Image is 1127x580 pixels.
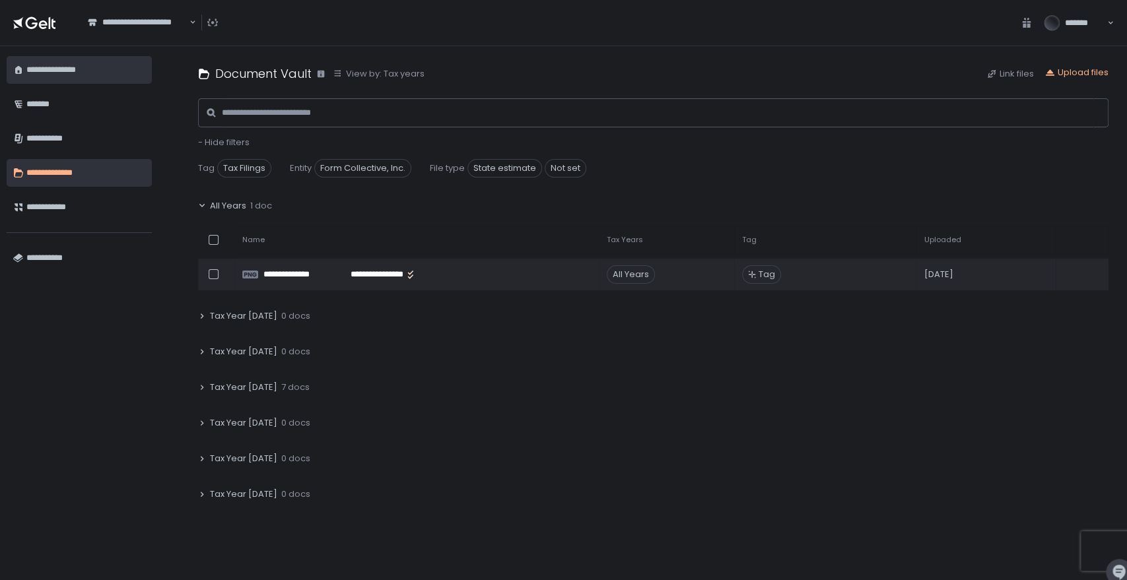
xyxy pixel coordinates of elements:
[333,68,425,80] button: View by: Tax years
[79,9,196,37] div: Search for option
[217,159,271,177] span: Tax Filings
[924,269,953,280] span: [DATE]
[250,200,272,212] span: 1 doc
[210,381,277,393] span: Tax Year [DATE]
[242,235,265,245] span: Name
[198,137,250,148] button: - Hide filters
[198,162,215,174] span: Tag
[759,269,775,280] span: Tag
[210,200,246,212] span: All Years
[742,235,757,245] span: Tag
[210,310,277,322] span: Tax Year [DATE]
[281,381,310,393] span: 7 docs
[210,488,277,500] span: Tax Year [DATE]
[281,346,310,358] span: 0 docs
[88,28,188,42] input: Search for option
[467,159,542,177] span: State estimate
[607,265,655,284] div: All Years
[198,136,250,148] span: - Hide filters
[281,488,310,500] span: 0 docs
[210,346,277,358] span: Tax Year [DATE]
[924,235,961,245] span: Uploaded
[290,162,312,174] span: Entity
[215,65,312,82] h1: Document Vault
[281,453,310,465] span: 0 docs
[281,310,310,322] span: 0 docs
[210,417,277,429] span: Tax Year [DATE]
[314,159,411,177] span: Form Collective, Inc.
[281,417,310,429] span: 0 docs
[545,159,586,177] span: Not set
[210,453,277,465] span: Tax Year [DATE]
[1044,67,1109,79] button: Upload files
[430,162,465,174] span: File type
[986,68,1034,80] button: Link files
[607,235,643,245] span: Tax Years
